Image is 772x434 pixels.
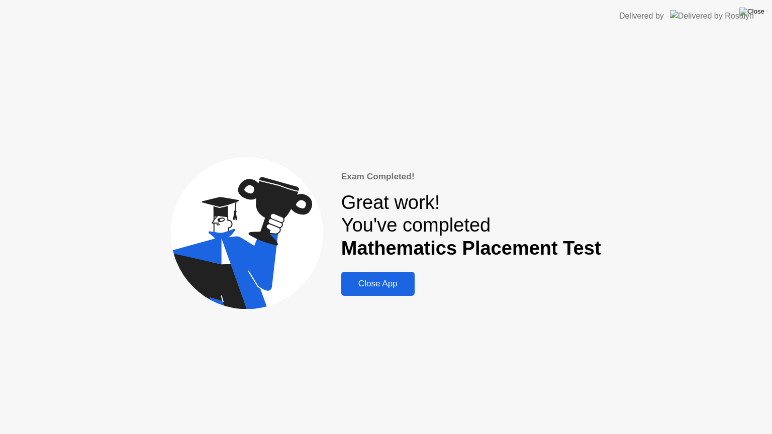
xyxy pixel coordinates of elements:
div: Delivered by [619,10,664,22]
img: Close [739,8,764,16]
div: Exam Completed! [341,170,601,183]
button: Close App [341,272,415,296]
b: Mathematics Placement Test [341,238,601,259]
div: Close App [344,279,412,289]
img: Delivered by Rosalyn [670,10,754,22]
div: Great work! You've completed [341,191,601,260]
